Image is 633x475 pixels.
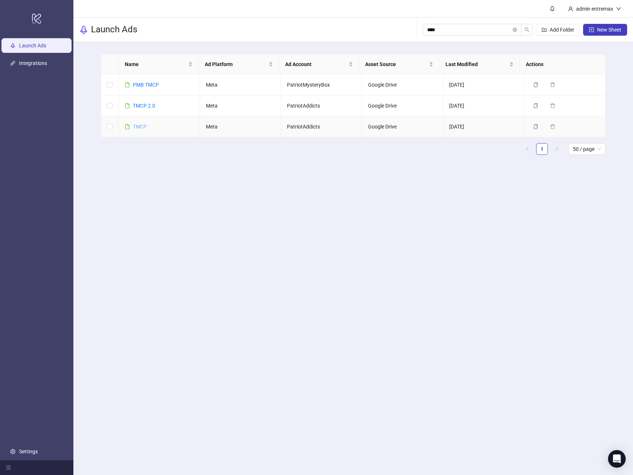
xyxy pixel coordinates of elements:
[91,24,137,36] h3: Launch Ads
[542,27,547,32] span: folder-add
[362,116,443,137] td: Google Drive
[525,146,530,151] span: left
[524,27,530,32] span: search
[445,60,508,68] span: Last Modified
[550,124,555,129] span: delete
[200,116,281,137] td: Meta
[568,143,605,155] div: Page Size
[281,116,362,137] td: PatriotAddicts
[550,27,574,33] span: Add Folder
[365,60,428,68] span: Asset Source
[533,124,538,129] span: copy
[281,95,362,116] td: PatriotAddicts
[362,75,443,95] td: Google Drive
[440,54,520,75] th: Last Modified
[205,60,267,68] span: Ad Platform
[521,143,533,155] li: Previous Page
[125,82,130,87] span: file
[443,75,524,95] td: [DATE]
[200,95,281,116] td: Meta
[19,449,38,454] a: Settings
[133,124,147,130] a: TMCP
[279,54,360,75] th: Ad Account
[513,28,517,32] button: close-circle
[597,27,621,33] span: New Sheet
[443,116,524,137] td: [DATE]
[550,103,555,108] span: delete
[285,60,348,68] span: Ad Account
[125,103,130,108] span: file
[125,60,187,68] span: Name
[551,143,563,155] li: Next Page
[362,95,443,116] td: Google Drive
[568,6,573,11] span: user
[536,144,547,155] a: 1
[536,24,580,36] button: Add Folder
[6,465,11,470] span: menu-fold
[533,82,538,87] span: copy
[19,43,46,48] a: Launch Ads
[359,54,440,75] th: Asset Source
[119,54,199,75] th: Name
[573,144,601,155] span: 50 / page
[608,450,626,468] div: Open Intercom Messenger
[533,103,538,108] span: copy
[199,54,279,75] th: Ad Platform
[133,103,155,109] a: TMCP 2.0
[583,24,627,36] button: New Sheet
[19,60,47,66] a: Integrations
[550,82,555,87] span: delete
[554,146,559,151] span: right
[133,82,159,88] a: PMB TMCP
[281,75,362,95] td: PatriotMysteryBox
[79,25,88,34] span: rocket
[550,6,555,11] span: bell
[573,5,616,13] div: admin entremax
[200,75,281,95] td: Meta
[589,27,594,32] span: plus-square
[520,54,600,75] th: Actions
[616,6,621,11] span: down
[536,143,548,155] li: 1
[125,124,130,129] span: file
[443,95,524,116] td: [DATE]
[521,143,533,155] button: left
[551,143,563,155] button: right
